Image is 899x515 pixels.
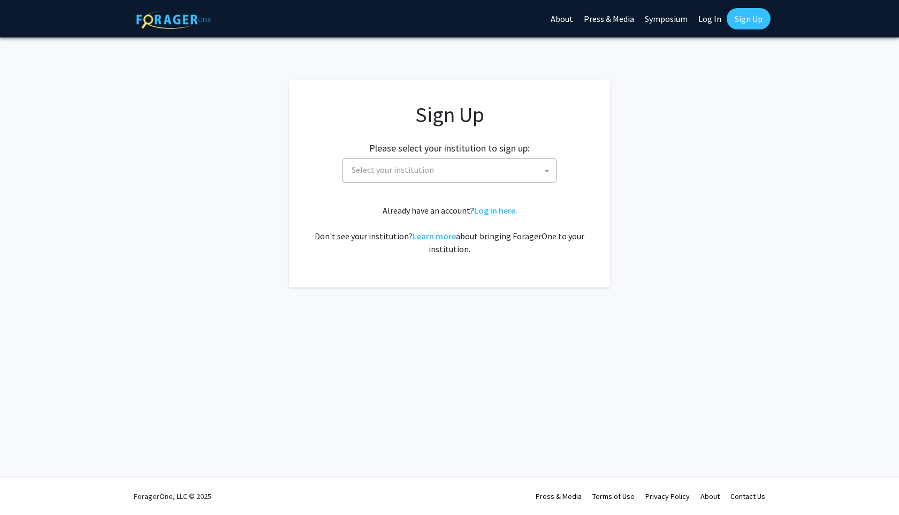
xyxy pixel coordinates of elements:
[310,204,589,255] div: Already have an account? . Don't see your institution? about bringing ForagerOne to your institut...
[730,491,765,501] a: Contact Us
[727,8,771,29] a: Sign Up
[342,158,557,183] span: Select your institution
[645,491,690,501] a: Privacy Policy
[592,491,635,501] a: Terms of Use
[474,205,515,216] a: Log in here
[369,142,530,154] h2: Please select your institution to sign up:
[413,231,456,241] a: Learn more about bringing ForagerOne to your institution
[536,491,582,501] a: Press & Media
[136,10,211,29] img: ForagerOne Logo
[347,159,556,181] span: Select your institution
[700,491,720,501] a: About
[134,478,211,515] div: ForagerOne, LLC © 2025
[310,102,589,127] h1: Sign Up
[352,164,434,175] span: Select your institution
